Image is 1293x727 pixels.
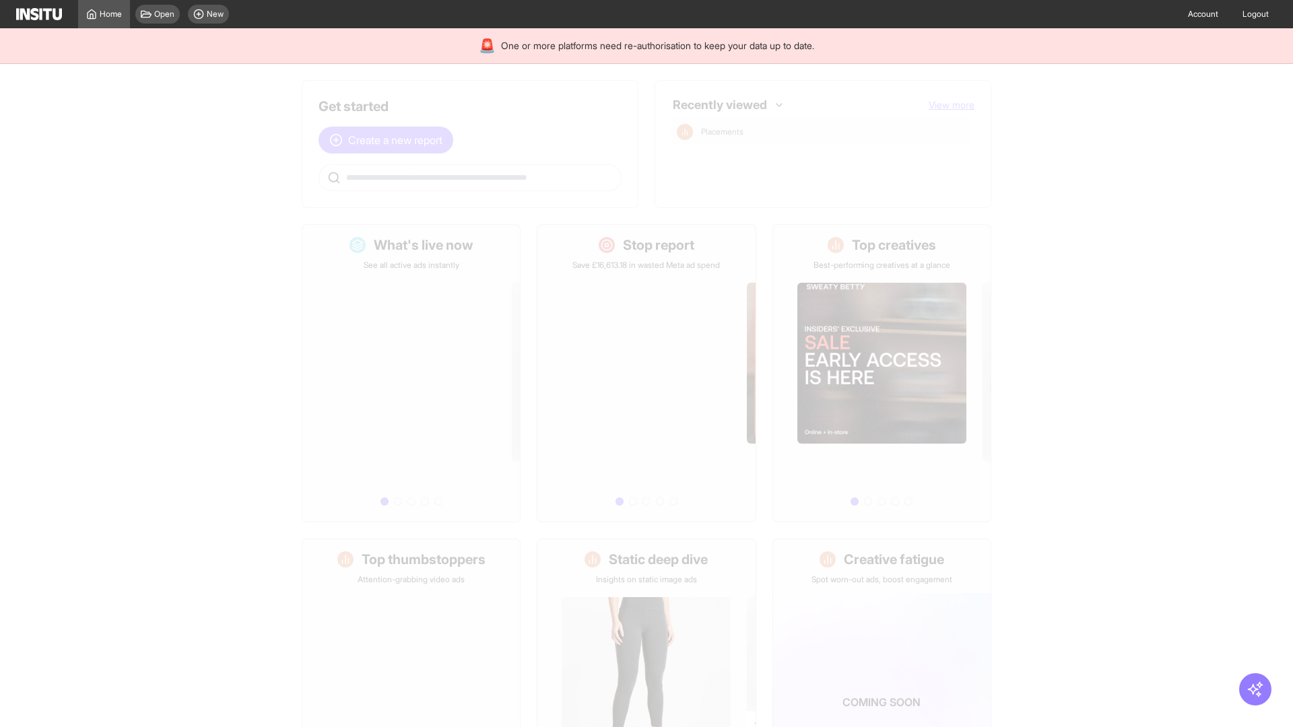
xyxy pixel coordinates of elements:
span: Open [154,9,174,20]
span: One or more platforms need re-authorisation to keep your data up to date. [501,39,814,53]
span: New [207,9,224,20]
span: Home [100,9,122,20]
img: Logo [16,8,62,20]
div: 🚨 [479,36,496,55]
